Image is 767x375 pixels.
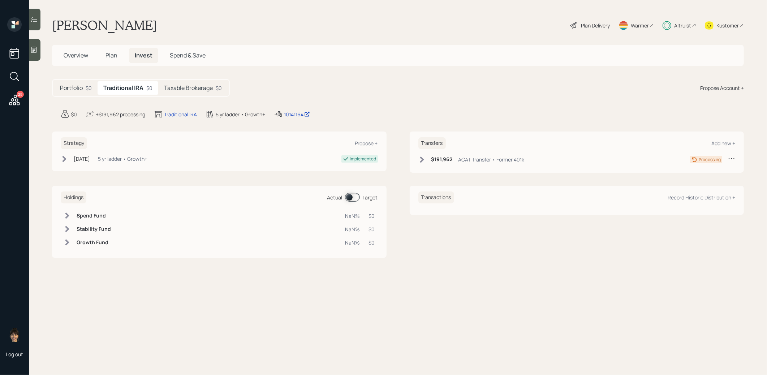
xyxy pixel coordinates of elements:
h5: Portfolio [60,85,83,91]
div: Processing [699,156,721,163]
h6: Transactions [418,191,454,203]
div: Add new + [711,140,735,147]
div: NaN% [345,212,360,220]
div: Log out [6,351,23,358]
div: $0 [369,225,375,233]
div: $0 [146,84,152,92]
h6: Holdings [61,191,86,203]
div: 5 yr ladder • Growth+ [98,155,147,163]
h5: Taxable Brokerage [164,85,213,91]
div: Record Historic Distribution + [668,194,735,201]
div: $0 [216,84,222,92]
div: Propose Account + [700,84,744,92]
div: NaN% [345,225,360,233]
div: 25 [17,91,24,98]
div: 10141164 [284,111,310,118]
span: Spend & Save [170,51,206,59]
div: Traditional IRA [164,111,197,118]
div: Altruist [674,22,691,29]
h6: Transfers [418,137,446,149]
span: Plan [105,51,117,59]
img: treva-nostdahl-headshot.png [7,328,22,342]
div: Propose + [355,140,378,147]
h6: Spend Fund [77,213,111,219]
div: $0 [71,111,77,118]
h6: Strategy [61,137,87,149]
h5: Traditional IRA [103,85,143,91]
h1: [PERSON_NAME] [52,17,157,33]
div: Warmer [631,22,649,29]
h6: Growth Fund [77,240,111,246]
div: $0 [86,84,92,92]
div: Actual [327,194,342,201]
div: $0 [369,212,375,220]
div: [DATE] [74,155,90,163]
div: NaN% [345,239,360,246]
span: Invest [135,51,152,59]
div: 5 yr ladder • Growth+ [216,111,265,118]
div: Plan Delivery [581,22,610,29]
div: +$191,962 processing [96,111,145,118]
div: Target [363,194,378,201]
div: ACAT Transfer • Former 401k [458,156,525,163]
div: Implemented [350,156,376,162]
div: Kustomer [716,22,739,29]
h6: $191,962 [431,156,453,163]
div: $0 [369,239,375,246]
h6: Stability Fund [77,226,111,232]
span: Overview [64,51,88,59]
